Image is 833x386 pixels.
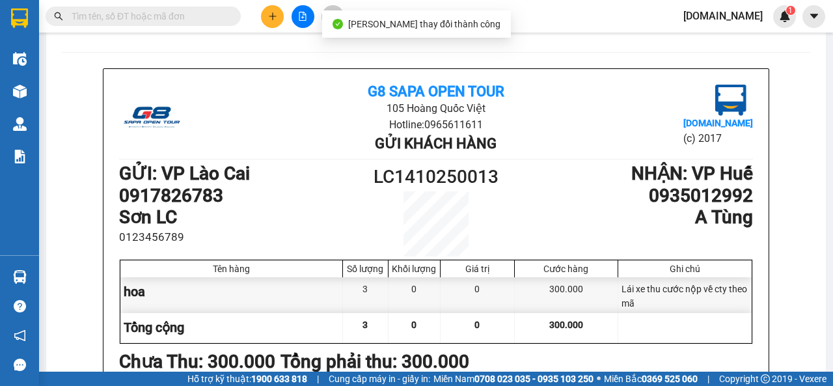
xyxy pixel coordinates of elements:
h1: Sơn LC [119,206,357,228]
div: 0 [389,277,441,313]
span: [PERSON_NAME] thay đổi thành công [348,19,500,29]
img: warehouse-icon [13,85,27,98]
li: 0123456789 [119,228,357,246]
sup: 1 [786,6,795,15]
img: warehouse-icon [13,117,27,131]
strong: 0369 525 060 [642,374,698,384]
b: Gửi khách hàng [375,135,497,152]
strong: 1900 633 818 [251,374,307,384]
span: file-add [298,12,307,21]
span: caret-down [808,10,820,22]
b: Tổng phải thu: 300.000 [280,351,469,372]
img: icon-new-feature [779,10,791,22]
h1: A Tùng [515,206,753,228]
span: 1 [788,6,793,15]
span: Cung cấp máy in - giấy in: [329,372,430,386]
span: 0 [474,320,480,330]
div: Ghi chú [621,264,748,274]
span: 300.000 [549,320,583,330]
span: ⚪️ [597,376,601,381]
div: Lái xe thu cước nộp về cty theo mã [618,277,752,313]
li: Hotline: 0965611611 [225,117,647,133]
span: plus [268,12,277,21]
span: Tổng cộng [124,320,184,335]
li: (c) 2017 [683,130,753,146]
img: logo.jpg [119,85,184,150]
img: solution-icon [13,150,27,163]
div: hoa [120,277,343,313]
span: | [707,372,709,386]
span: question-circle [14,300,26,312]
span: Hỗ trợ kỹ thuật: [187,372,307,386]
span: [DOMAIN_NAME] [673,8,773,24]
b: GỬI : VP Lào Cai [119,163,250,184]
button: caret-down [802,5,825,28]
strong: 0708 023 035 - 0935 103 250 [474,374,594,384]
span: | [317,372,319,386]
div: Tên hàng [124,264,339,274]
span: 3 [362,320,368,330]
span: Miền Nam [433,372,594,386]
b: NHẬN : VP Huế [631,163,753,184]
div: Khối lượng [392,264,437,274]
span: message [14,359,26,371]
span: search [54,12,63,21]
button: plus [261,5,284,28]
b: G8 SAPA OPEN TOUR [368,83,504,100]
div: 300.000 [515,277,618,313]
h1: 0917826783 [119,185,357,207]
button: file-add [292,5,314,28]
img: logo.jpg [715,85,746,116]
b: Chưa Thu : 300.000 [119,351,275,372]
span: 0 [411,320,416,330]
span: check-circle [333,19,343,29]
button: aim [321,5,344,28]
div: 3 [343,277,389,313]
b: [DOMAIN_NAME] [683,118,753,128]
li: 105 Hoàng Quốc Việt [225,100,647,117]
span: notification [14,329,26,342]
span: Miền Bắc [604,372,698,386]
div: Giá trị [444,264,511,274]
h1: LC1410250013 [357,163,515,191]
span: copyright [761,374,770,383]
img: warehouse-icon [13,52,27,66]
div: 0 [441,277,515,313]
img: warehouse-icon [13,270,27,284]
div: Số lượng [346,264,385,274]
div: Cước hàng [518,264,614,274]
h1: 0935012992 [515,185,753,207]
img: logo-vxr [11,8,28,28]
input: Tìm tên, số ĐT hoặc mã đơn [72,9,225,23]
